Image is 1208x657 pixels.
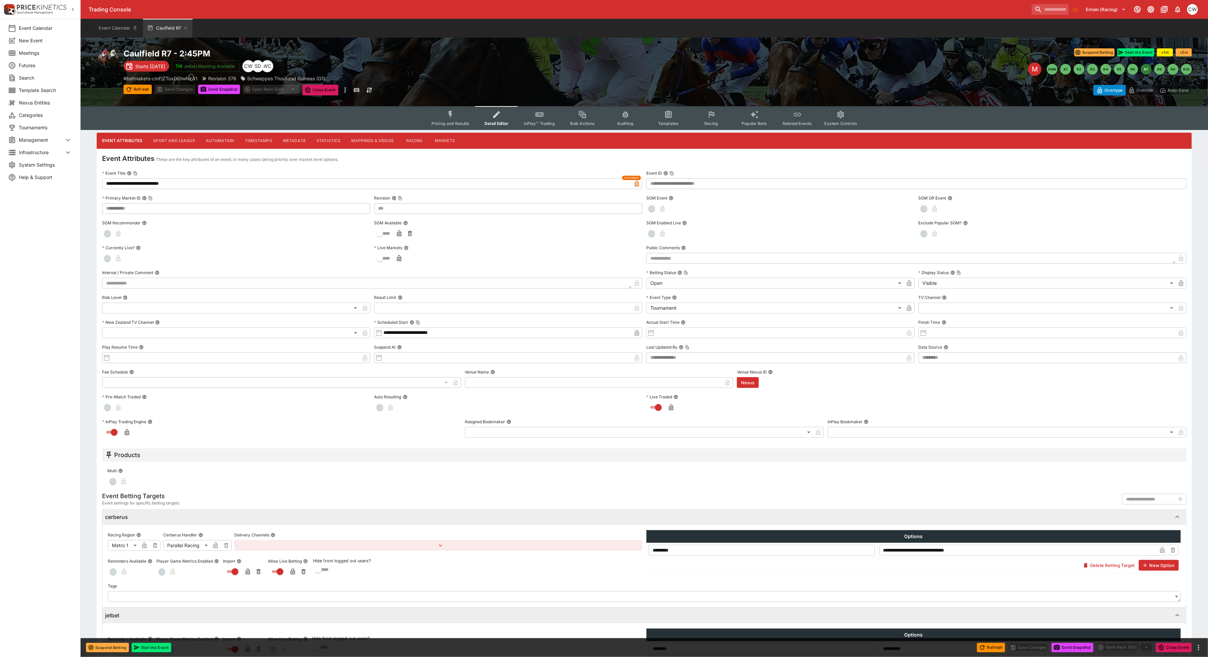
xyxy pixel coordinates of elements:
button: Last Updated ByCopy To Clipboard [679,345,684,350]
button: SGM Enabled Live [682,221,687,225]
button: R6 [1127,64,1138,75]
button: Close Event [1156,643,1192,652]
span: Bulk Actions [570,121,595,126]
p: Data Source [919,344,942,350]
button: New Option [1139,560,1179,571]
p: Override [1136,87,1154,94]
button: +5m [1176,48,1192,56]
button: +1m [1157,48,1173,56]
input: search [1032,4,1069,15]
span: Racing [704,121,718,126]
button: Send Snapshot [1052,643,1094,652]
p: Import [223,636,235,642]
div: split button [243,85,300,94]
button: more [1195,644,1203,652]
p: TV Channel [919,295,941,300]
p: Pre-Match Traded [102,394,141,400]
button: Notifications [1172,3,1184,15]
p: Live Traded [646,394,672,400]
button: Actual Start Time [681,320,686,325]
p: Scheduled Start [374,319,408,325]
span: Search [19,74,72,81]
p: Auto Resulting [374,394,402,400]
div: Visible [919,278,1176,289]
button: Copy To Clipboard [133,171,138,176]
button: Auto Resulting [403,395,408,399]
div: Parallel Racing [163,540,210,551]
button: Import [237,559,241,564]
p: InPlay Trading Engine [102,419,146,425]
p: Revision [374,195,390,201]
button: Mappings & Videos [346,133,400,149]
button: Delete Betting Target [1079,560,1139,571]
p: Starts [DATE] [135,63,165,70]
button: Copy To Clipboard [398,196,403,201]
button: Copy To Clipboard [957,270,961,275]
div: Metro 1 [108,540,139,551]
div: Event type filters [426,106,863,130]
button: Event Calendar [95,19,142,38]
p: Event ID [646,170,662,176]
p: New Zealand TV Channel [102,319,154,325]
button: Risk Level [123,295,128,300]
p: Betting Status [646,270,676,275]
button: Player Game Metrics Enabled [214,559,219,564]
p: Venue Nexus ID [737,369,767,375]
button: RevisionCopy To Clipboard [392,196,397,201]
span: New Event [19,37,72,44]
p: Exclude Popular SGM? [919,220,962,226]
img: PriceKinetics [17,5,66,10]
button: Multi [118,469,123,473]
button: Import [237,637,241,641]
button: Christopher Winter [1185,2,1200,17]
p: Risk Level [102,295,122,300]
p: Venue Name [465,369,489,375]
p: Schweppes Thousand Guineas (G1) [247,75,325,82]
button: Close Event [303,85,338,95]
span: InPlay™ Trading [524,121,555,126]
button: Markets [429,133,460,149]
p: InPlay Bookmaker [828,419,863,425]
button: Betting StatusCopy To Clipboard [678,270,682,275]
button: Caulfield R7 [143,19,192,38]
img: Sportsbook Management [17,11,53,14]
button: Copy To Clipboard [416,320,420,325]
button: Internal / Private Comment [155,270,159,275]
button: Copy To Clipboard [669,171,674,176]
span: Help & Support [19,174,72,181]
div: Trading Console [89,6,1029,13]
p: Copy To Clipboard [124,75,197,82]
button: Currently Live? [136,246,141,250]
span: Management [19,136,64,143]
span: Infrastructure [19,149,64,156]
button: Finish Time [942,320,946,325]
button: Result Limit [398,295,403,300]
button: Scheduled StartCopy To Clipboard [410,320,414,325]
h6: jetbet [105,612,119,619]
button: Copy To Clipboard [684,270,688,275]
button: Send Snapshot [198,85,240,94]
button: Delivery Channels [271,533,275,537]
button: R3 [1087,64,1098,75]
img: horse_racing.png [97,48,118,70]
p: Result Limit [374,295,397,300]
img: jetbet-logo.svg [176,63,182,70]
button: Live Markets [404,246,409,250]
p: Event Title [102,170,126,176]
button: No Bookmarks [1070,4,1081,15]
button: R8 [1154,64,1165,75]
div: split button [1096,643,1153,652]
button: Cerberus Handler [198,533,203,537]
button: SMM [1047,64,1058,75]
button: Select Tenant [1082,4,1130,15]
p: Revision 376 [208,75,236,82]
p: Racing Region [108,532,135,538]
p: Suspend At [374,344,396,350]
p: Allow Live Betting [268,558,302,564]
h2: Copy To Clipboard [124,48,658,59]
p: Auto-Save [1168,87,1189,94]
div: Christopher Winter [1187,4,1198,15]
h6: cerberus [105,514,128,521]
span: System Controls [824,121,857,126]
button: Event Type [672,295,677,300]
